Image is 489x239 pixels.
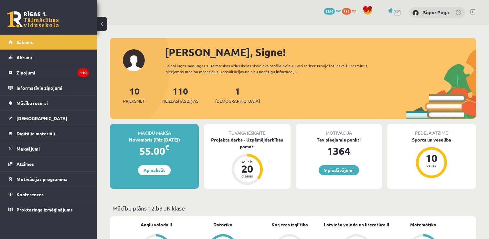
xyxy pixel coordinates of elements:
[16,131,55,136] span: Digitālie materiāli
[423,9,449,16] a: Signe Poga
[16,115,67,121] span: [DEMOGRAPHIC_DATA]
[165,142,169,152] span: €
[16,176,68,182] span: Motivācijas programma
[296,136,382,143] div: Tev pieejamie punkti
[16,141,89,156] legend: Maksājumi
[16,54,32,60] span: Aktuāli
[387,136,476,179] a: Sports un veselība 10 balles
[422,153,441,163] div: 10
[387,136,476,143] div: Sports un veselība
[352,8,356,13] span: xp
[16,207,73,212] span: Proktoringa izmēģinājums
[336,8,341,13] span: mP
[123,98,145,104] span: Priekšmeti
[162,98,198,104] span: Neizlasītās ziņas
[78,68,89,77] i: 110
[8,202,89,217] a: Proktoringa izmēģinājums
[324,8,335,15] span: 1364
[412,10,419,16] img: Signe Poga
[112,204,473,212] p: Mācību plāns 12.b3 JK klase
[16,161,34,167] span: Atzīmes
[342,8,359,13] a: 334 xp
[342,8,351,15] span: 334
[165,63,385,74] div: Laipni lūgts savā Rīgas 1. Tālmācības vidusskolas skolnieka profilā. Šeit Tu vari redzēt tuvojošo...
[16,80,89,95] legend: Informatīvie ziņojumi
[8,65,89,80] a: Ziņojumi110
[110,143,199,159] div: 55.00
[141,221,172,228] a: Angļu valoda II
[410,221,436,228] a: Matemātika
[387,124,476,136] div: Pēdējā atzīme
[8,172,89,187] a: Motivācijas programma
[7,11,59,28] a: Rīgas 1. Tālmācības vidusskola
[238,164,257,174] div: 20
[16,39,33,45] span: Sākums
[16,191,44,197] span: Konferences
[204,136,290,150] div: Projekta darbs - Uzņēmējdarbības pamati
[296,143,382,159] div: 1364
[8,80,89,95] a: Informatīvie ziņojumi
[213,221,232,228] a: Datorika
[271,221,308,228] a: Karjeras izglītība
[16,100,48,106] span: Mācību resursi
[204,124,290,136] div: Tuvākā ieskaite
[215,98,260,104] span: [DEMOGRAPHIC_DATA]
[238,174,257,178] div: dienas
[296,124,382,136] div: Motivācija
[215,85,260,104] a: 1[DEMOGRAPHIC_DATA]
[110,136,199,143] div: Novembris (līdz [DATE])
[238,160,257,164] div: Atlicis
[8,111,89,126] a: [DEMOGRAPHIC_DATA]
[138,165,171,175] a: Apmaksāt
[110,124,199,136] div: Mācību maksa
[8,35,89,50] a: Sākums
[16,65,89,80] legend: Ziņojumi
[8,156,89,171] a: Atzīmes
[204,136,290,186] a: Projekta darbs - Uzņēmējdarbības pamati Atlicis 20 dienas
[324,221,389,228] a: Latviešu valoda un literatūra II
[165,44,476,60] div: [PERSON_NAME], Signe!
[8,141,89,156] a: Maksājumi
[422,163,441,167] div: balles
[8,126,89,141] a: Digitālie materiāli
[8,187,89,202] a: Konferences
[162,85,198,104] a: 110Neizlasītās ziņas
[123,85,145,104] a: 10Priekšmeti
[324,8,341,13] a: 1364 mP
[8,50,89,65] a: Aktuāli
[8,96,89,110] a: Mācību resursi
[319,165,359,175] a: 9 piedāvājumi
